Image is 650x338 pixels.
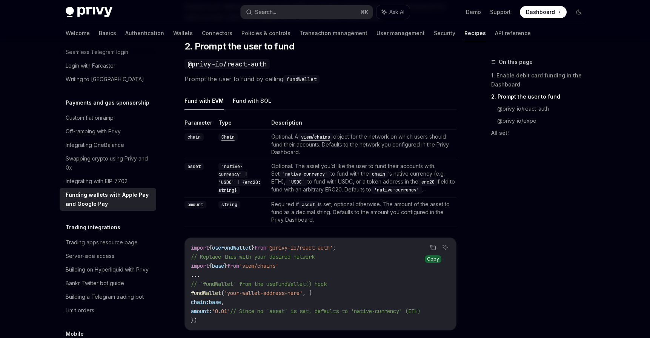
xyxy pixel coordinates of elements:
[268,198,456,227] td: Required if is set, optional otherwise. The amount of the asset to fund as a decimal string. Defa...
[286,178,307,186] code: 'USDC'
[254,244,266,251] span: from
[191,272,200,278] span: ...
[268,130,456,159] td: Optional. A object for the network on which users should fund their accounts. Defaults to the net...
[241,24,290,42] a: Policies & controls
[60,276,156,290] a: Bankr Twitter bot guide
[66,61,115,70] div: Login with Farcaster
[371,186,422,194] code: 'native-currency'
[573,6,585,18] button: Toggle dark mode
[376,24,425,42] a: User management
[251,244,254,251] span: }
[184,119,215,130] th: Parameter
[221,290,224,296] span: (
[66,238,138,247] div: Trading apps resource page
[298,133,333,140] a: viem/chains
[66,279,124,288] div: Bankr Twitter bot guide
[300,24,367,42] a: Transaction management
[212,244,251,251] span: useFundWallet
[191,290,221,296] span: fundWallet
[60,188,156,211] a: Funding wallets with Apple Pay and Google Pay
[125,24,164,42] a: Authentication
[60,304,156,317] a: Limit orders
[66,306,94,315] div: Limit orders
[60,73,156,86] a: Writing to [GEOGRAPHIC_DATA]
[60,138,156,152] a: Integrating OneBalance
[191,262,209,269] span: import
[66,292,144,301] div: Building a Telegram trading bot
[495,24,531,42] a: API reference
[66,177,128,186] div: Integrating with EIP-7702
[209,244,212,251] span: {
[434,24,455,42] a: Security
[212,262,224,269] span: base
[283,75,320,83] code: fundWallet
[360,9,368,15] span: ⌘ K
[60,174,156,188] a: Integrating with EIP-7702
[202,24,232,42] a: Connectors
[497,103,591,115] a: @privy-io/react-auth
[184,92,224,110] button: Fund with EVM
[491,127,591,139] a: All set!
[466,8,481,16] a: Demo
[218,201,240,208] code: string
[212,308,230,315] span: '0.01'
[60,263,156,276] a: Building on Hyperliquid with Privy
[173,24,193,42] a: Wallets
[60,111,156,125] a: Custom fiat onramp
[99,24,116,42] a: Basics
[66,223,120,232] h5: Trading integrations
[425,255,441,263] div: Copy
[241,5,373,19] button: Search...⌘K
[298,133,333,141] code: viem/chains
[60,125,156,138] a: Off-ramping with Privy
[60,290,156,304] a: Building a Telegram trading bot
[66,140,124,150] div: Integrating OneBalance
[184,163,204,170] code: asset
[66,75,144,84] div: Writing to [GEOGRAPHIC_DATA]
[66,113,114,122] div: Custom fiat onramp
[221,299,224,306] span: ,
[184,74,456,84] span: Prompt the user to fund by calling
[280,170,330,178] code: 'native-currency'
[66,127,121,136] div: Off-ramping with Privy
[215,119,268,130] th: Type
[239,262,278,269] span: 'viem/chains'
[389,8,404,16] span: Ask AI
[218,163,261,194] code: 'native-currency' | 'USDC' | {erc20: string}
[60,152,156,174] a: Swapping crypto using Privy and 0x
[418,178,438,186] code: erc20
[230,308,420,315] span: // Since no `asset` is set, defaults to 'native-currency' (ETH)
[440,242,450,252] button: Ask AI
[191,299,209,306] span: chain:
[268,159,456,198] td: Optional. The asset you’d like the user to fund their accounts with. Set to fund with the ’s nati...
[299,201,318,208] code: asset
[60,249,156,263] a: Server-side access
[369,170,388,178] code: chain
[376,5,410,19] button: Ask AI
[209,299,221,306] span: base
[233,92,271,110] button: Fund with SOL
[218,133,238,140] a: Chain
[497,115,591,127] a: @privy-io/expo
[520,6,567,18] a: Dashboard
[266,244,333,251] span: '@privy-io/react-auth'
[333,244,336,251] span: ;
[191,308,212,315] span: amount:
[499,57,533,66] span: On this page
[191,244,209,251] span: import
[255,8,276,17] div: Search...
[60,59,156,73] a: Login with Farcaster
[66,24,90,42] a: Welcome
[209,262,212,269] span: {
[428,242,438,252] button: Copy the contents from the code block
[227,262,239,269] span: from
[66,154,152,172] div: Swapping crypto using Privy and 0x
[66,190,152,208] div: Funding wallets with Apple Pay and Google Pay
[66,7,112,17] img: dark logo
[184,40,294,52] span: 2. Prompt the user to fund
[66,265,149,274] div: Building on Hyperliquid with Privy
[60,236,156,249] a: Trading apps resource page
[191,253,315,260] span: // Replace this with your desired network
[218,133,238,141] code: Chain
[191,317,197,324] span: })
